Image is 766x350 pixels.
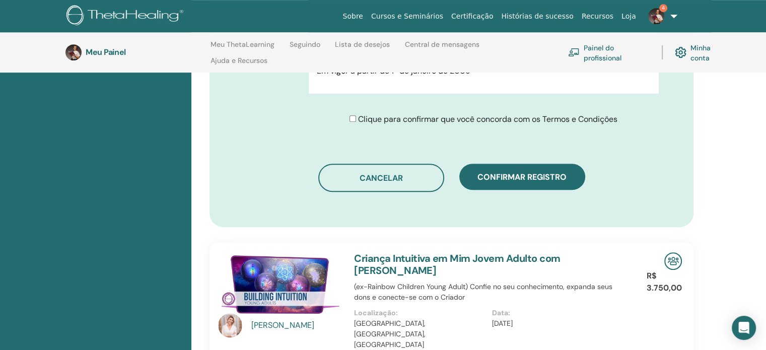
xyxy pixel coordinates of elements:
font: [PERSON_NAME] [251,320,314,330]
font: Cursos e Seminários [371,12,443,20]
button: Confirmar registro [459,164,585,190]
font: [GEOGRAPHIC_DATA], [GEOGRAPHIC_DATA], [GEOGRAPHIC_DATA] [354,319,426,349]
a: Central de mensagens [405,40,479,56]
font: 4 [662,5,665,11]
div: Open Intercom Messenger [732,316,756,340]
a: Histórias de sucesso [497,7,577,26]
a: Cursos e Seminários [367,7,447,26]
font: Recursos [582,12,613,20]
img: cog.svg [675,44,686,60]
a: Criança Intuitiva em Mim Jovem Adulto com [PERSON_NAME] [354,252,560,277]
a: Seguindo [290,40,320,56]
button: Cancelar [318,164,444,192]
font: Sobre [342,12,363,20]
font: Data: [492,308,510,317]
font: Confirmar registro [477,172,567,182]
a: Loja [617,7,640,26]
a: [PERSON_NAME] [251,319,344,331]
font: Loja [621,12,636,20]
a: Lista de desejos [335,40,390,56]
img: chalkboard-teacher.svg [568,48,580,56]
font: Seguindo [290,40,320,49]
a: Certificação [447,7,497,26]
font: Histórias de sucesso [501,12,573,20]
font: Ajuda e Recursos [211,56,267,65]
img: default.jpg [218,313,242,337]
img: default.jpg [65,44,82,60]
font: Meu ThetaLearning [211,40,274,49]
font: Localização: [354,308,398,317]
a: Minha conta [675,41,729,63]
img: Criança Intuitiva em Mim Jovem Adulto [218,252,342,317]
font: [DATE] [492,319,513,328]
font: (ex-Rainbow Children Young Adult) Confie no seu conhecimento, expanda seus dons e conecte-se com ... [354,282,612,302]
img: logo.png [66,5,187,28]
img: Seminário Presencial [664,252,682,270]
a: Ajuda e Recursos [211,56,267,73]
font: Central de mensagens [405,40,479,49]
a: Recursos [578,7,617,26]
a: Painel do profissional [568,41,650,63]
font: Meu Painel [86,47,126,57]
a: Sobre [338,7,367,26]
a: Meu ThetaLearning [211,40,274,56]
font: R$ 3.750,00 [647,270,682,293]
font: Lista de desejos [335,40,390,49]
font: Cancelar [360,173,403,183]
font: Minha conta [690,43,711,62]
font: Em vigor a partir de 1º de janeiro de 2009 [317,65,470,76]
img: default.jpg [648,8,664,24]
font: Painel do profissional [584,43,621,62]
font: Certificação [451,12,493,20]
font: Clique para confirmar que você concorda com os Termos e Condições [358,114,617,124]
